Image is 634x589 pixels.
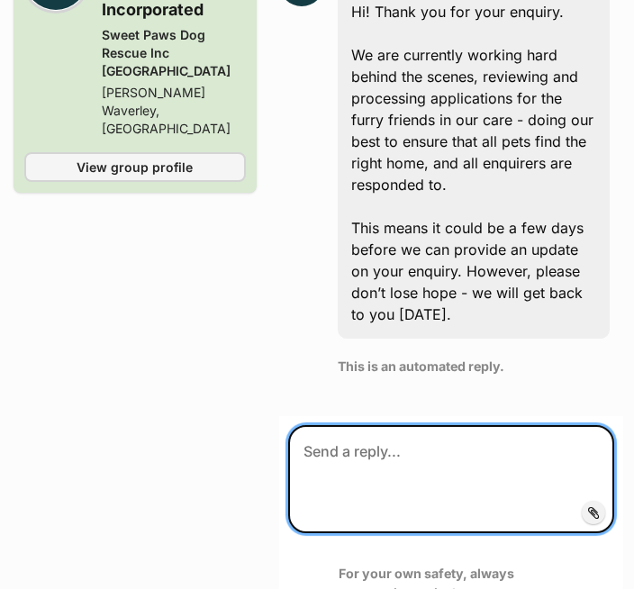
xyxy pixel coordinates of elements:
div: Sweet Paws Dog Rescue Inc [GEOGRAPHIC_DATA] [102,27,246,81]
div: [PERSON_NAME] Waverley, [GEOGRAPHIC_DATA] [102,85,246,139]
span: View group profile [77,159,193,177]
a: View group profile [24,153,246,183]
p: This is an automated reply. [338,358,610,376]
